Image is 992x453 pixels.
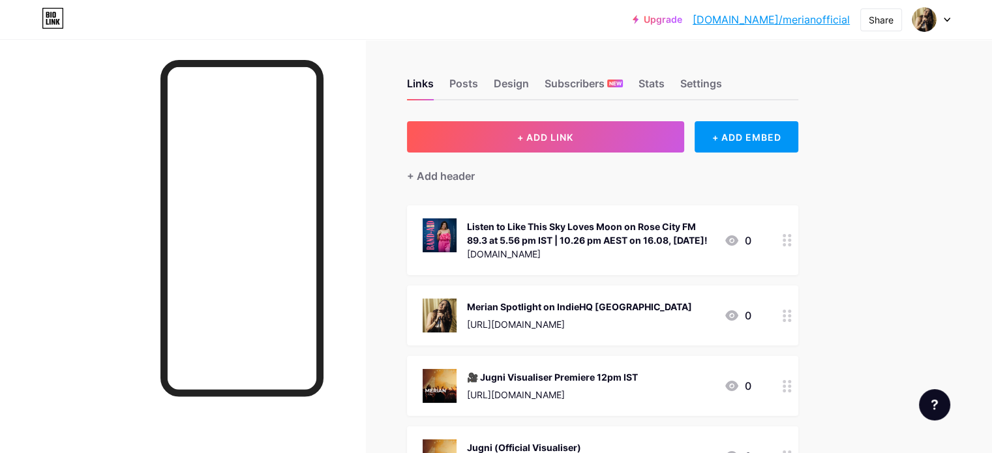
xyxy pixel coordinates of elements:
div: Design [494,76,529,99]
div: [DOMAIN_NAME] [467,247,714,261]
div: Subscribers [545,76,623,99]
button: + ADD LINK [407,121,684,153]
div: Links [407,76,434,99]
div: 0 [724,233,751,248]
img: Listen to Like This Sky Loves Moon on Rose City FM 89.3 at 5.56 pm IST | 10.26 pm AEST on 16.08, ... [423,218,457,252]
div: 🎥 Jugni Visualiser Premiere 12pm IST [467,370,638,384]
div: + Add header [407,168,475,184]
img: merianofficial [912,7,937,32]
div: + ADD EMBED [695,121,798,153]
div: 0 [724,378,751,394]
div: Share [869,13,894,27]
div: [URL][DOMAIN_NAME] [467,388,638,402]
div: Stats [639,76,665,99]
span: NEW [609,80,622,87]
img: 🎥 Jugni Visualiser Premiere 12pm IST [423,369,457,403]
div: Settings [680,76,722,99]
span: + ADD LINK [517,132,573,143]
a: [DOMAIN_NAME]/merianofficial [693,12,850,27]
div: Posts [449,76,478,99]
div: Listen to Like This Sky Loves Moon on Rose City FM 89.3 at 5.56 pm IST | 10.26 pm AEST on 16.08, ... [467,220,714,247]
a: Upgrade [633,14,682,25]
div: Merian Spotlight on IndieHQ [GEOGRAPHIC_DATA] [467,300,692,314]
img: Merian Spotlight on IndieHQ USA [423,299,457,332]
div: [URL][DOMAIN_NAME] [467,317,692,331]
div: 0 [724,308,751,323]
